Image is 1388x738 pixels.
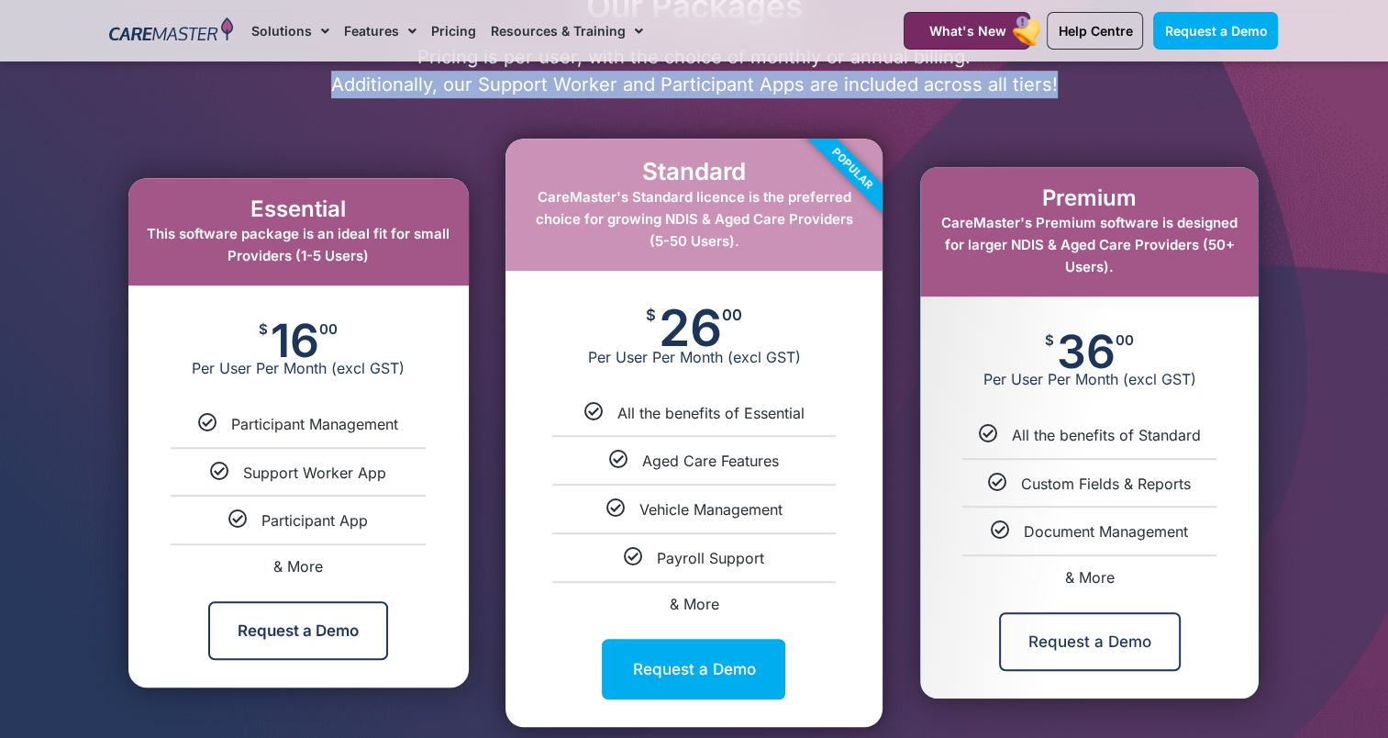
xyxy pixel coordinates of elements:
[602,639,785,699] a: Request a Demo
[941,214,1238,275] span: CareMaster's Premium software is designed for larger NDIS & Aged Care Providers (50+ Users).
[1057,333,1116,370] span: 36
[261,511,368,530] span: Participant App
[505,348,883,366] span: Per User Per Month (excl GST)
[1153,12,1278,50] a: Request a Demo
[1024,522,1188,541] span: Document Management
[904,12,1030,50] a: What's New
[147,225,450,264] span: This software package is an ideal fit for small Providers (1-5 Users)
[722,307,742,323] span: 00
[748,64,957,274] div: Popular
[101,43,1288,98] p: Pricing is per user, with the choice of monthly or annual billing. Additionally, our Support Work...
[1012,426,1201,444] span: All the benefits of Standard
[669,595,718,613] span: & More
[319,322,338,336] span: 00
[1065,568,1115,587] span: & More
[147,196,450,223] h2: Essential
[638,500,782,519] span: Vehicle Management
[1058,23,1132,39] span: Help Centre
[535,188,852,250] span: CareMaster's Standard licence is the preferred choice for growing NDIS & Aged Care Providers (5-5...
[1116,333,1134,347] span: 00
[231,415,398,433] span: Participant Management
[646,307,656,323] span: $
[1047,12,1143,50] a: Help Centre
[1021,475,1191,493] span: Custom Fields & Reports
[109,17,233,45] img: CareMaster Logo
[208,601,388,660] a: Request a Demo
[128,359,469,377] span: Per User Per Month (excl GST)
[1164,23,1267,39] span: Request a Demo
[524,157,864,185] h2: Standard
[659,307,722,348] span: 26
[999,612,1181,671] a: Request a Demo
[920,370,1259,388] span: Per User Per Month (excl GST)
[616,404,804,422] span: All the benefits of Essential
[273,557,323,576] span: & More
[243,464,386,482] span: Support Worker App
[259,322,268,336] span: $
[938,185,1240,212] h2: Premium
[1045,333,1054,347] span: $
[657,549,764,567] span: Payroll Support
[642,452,779,470] span: Aged Care Features
[928,23,1005,39] span: What's New
[271,322,319,359] span: 16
